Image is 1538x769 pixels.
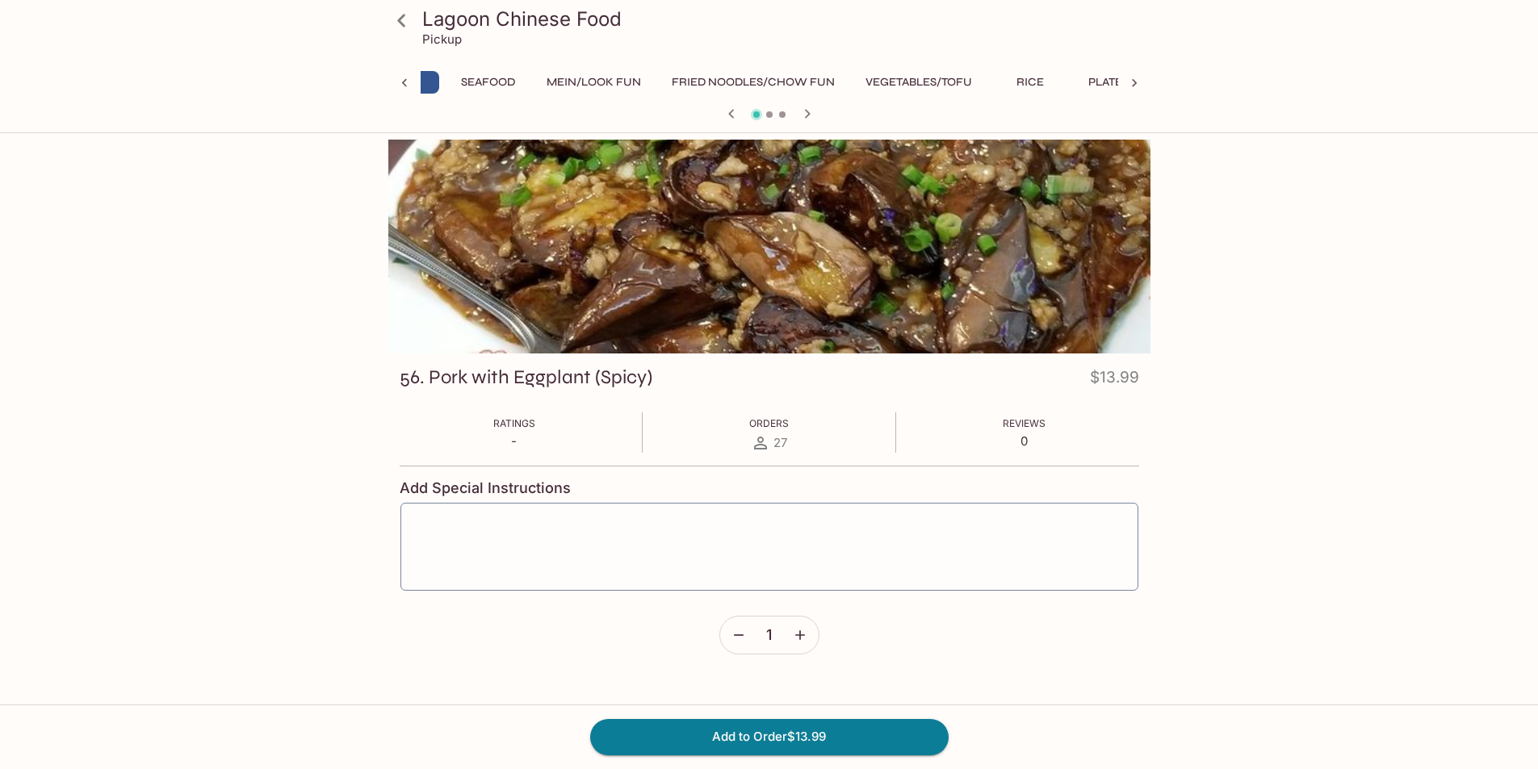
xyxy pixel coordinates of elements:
button: Add to Order$13.99 [590,719,949,754]
span: Ratings [493,417,535,429]
h3: Lagoon Chinese Food [422,6,1144,31]
button: Mein/Look Fun [538,71,650,94]
h4: Add Special Instructions [400,479,1139,497]
button: Rice [994,71,1067,94]
button: Vegetables/Tofu [857,71,981,94]
span: 27 [773,435,787,450]
div: 56. Pork with Eggplant (Spicy) [388,140,1150,353]
span: 1 [766,626,772,644]
p: Pickup [422,31,462,47]
button: Seafood [452,71,525,94]
p: 0 [1003,433,1046,449]
button: Plate Lunch & Mixed Plates [1079,71,1267,94]
span: Reviews [1003,417,1046,429]
h4: $13.99 [1090,365,1139,396]
span: Orders [749,417,789,429]
h3: 56. Pork with Eggplant (Spicy) [400,365,652,390]
button: Fried Noodles/Chow Fun [663,71,844,94]
p: - [493,433,535,449]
